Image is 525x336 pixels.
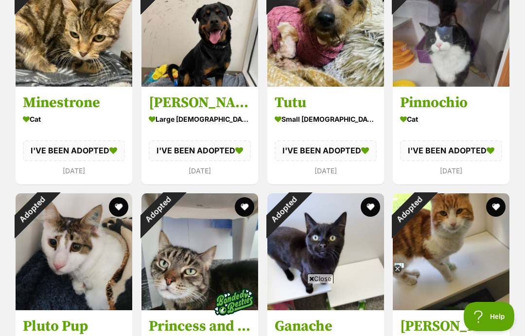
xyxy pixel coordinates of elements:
[393,86,509,184] a: Pinnochio Cat I'VE BEEN ADOPTED [DATE] favourite
[486,197,506,217] button: favourite
[141,193,258,310] img: Princess and Skittles
[23,164,125,177] div: [DATE]
[400,112,502,126] div: Cat
[360,197,380,217] button: favourite
[129,181,187,239] div: Adopted
[267,193,384,310] img: Ganache
[86,287,439,331] iframe: Advertisement
[275,164,377,177] div: [DATE]
[380,181,438,239] div: Adopted
[149,164,251,177] div: [DATE]
[16,79,132,89] a: Adopted
[393,302,509,312] a: Adopted
[267,79,384,89] a: Adopted
[400,164,502,177] div: [DATE]
[16,86,132,184] a: Minestrone Cat I'VE BEEN ADOPTED [DATE] favourite
[149,93,251,112] h3: [PERSON_NAME]
[275,140,377,161] div: I'VE BEEN ADOPTED
[400,140,502,161] div: I'VE BEEN ADOPTED
[393,79,509,89] a: Adopted
[275,93,377,112] h3: Tutu
[464,302,515,331] iframe: Help Scout Beacon - Open
[3,181,61,239] div: Adopted
[23,140,125,161] div: I'VE BEEN ADOPTED
[149,112,251,126] div: large [DEMOGRAPHIC_DATA] Dog
[254,181,312,239] div: Adopted
[141,79,258,89] a: Adopted
[235,197,254,217] button: favourite
[141,86,258,184] a: [PERSON_NAME] large [DEMOGRAPHIC_DATA] Dog I'VE BEEN ADOPTED [DATE] favourite
[393,193,509,310] img: Michael
[400,93,502,112] h3: Pinnochio
[109,197,128,217] button: favourite
[267,86,384,184] a: Tutu small [DEMOGRAPHIC_DATA] Dog I'VE BEEN ADOPTED [DATE] favourite
[16,302,132,312] a: Adopted
[23,112,125,126] div: Cat
[400,317,502,336] h3: [PERSON_NAME]
[23,93,125,112] h3: Minestrone
[16,193,132,310] img: Pluto Pup
[23,317,125,336] h3: Pluto Pup
[275,112,377,126] div: small [DEMOGRAPHIC_DATA] Dog
[149,140,251,161] div: I'VE BEEN ADOPTED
